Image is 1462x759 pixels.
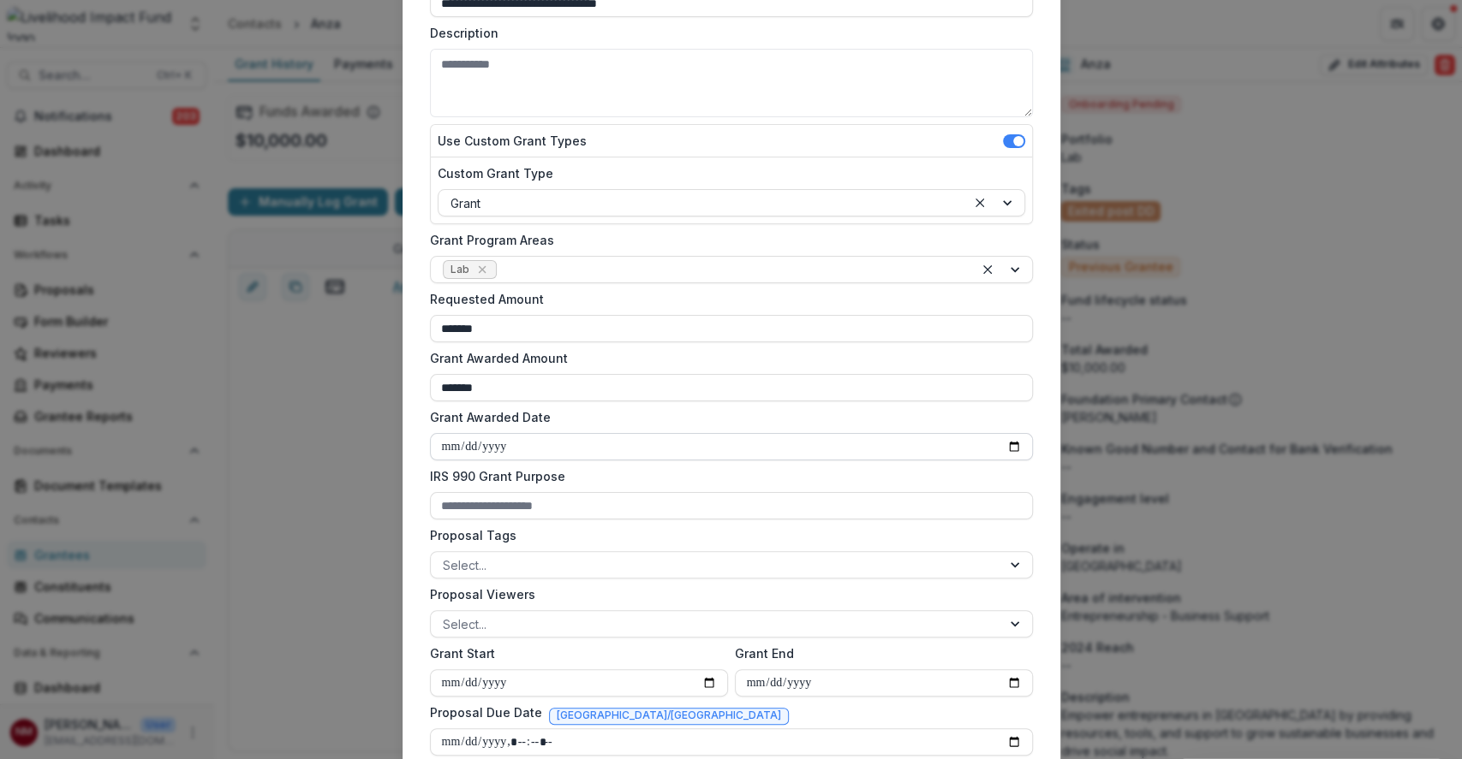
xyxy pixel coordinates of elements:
[451,264,469,276] span: Lab
[438,164,1015,182] label: Custom Grant Type
[430,703,542,721] label: Proposal Due Date
[430,408,1023,426] label: Grant Awarded Date
[430,24,1023,42] label: Description
[430,644,718,662] label: Grant Start
[430,467,1023,485] label: IRS 990 Grant Purpose
[970,193,990,213] div: Clear selected options
[557,709,781,721] span: [GEOGRAPHIC_DATA]/[GEOGRAPHIC_DATA]
[430,290,1023,308] label: Requested Amount
[977,259,998,280] div: Clear selected options
[735,644,1023,662] label: Grant End
[474,261,491,278] div: Remove Lab
[438,132,587,150] label: Use Custom Grant Types
[430,349,1023,367] label: Grant Awarded Amount
[430,585,1023,603] label: Proposal Viewers
[430,526,1023,544] label: Proposal Tags
[430,231,1023,249] label: Grant Program Areas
